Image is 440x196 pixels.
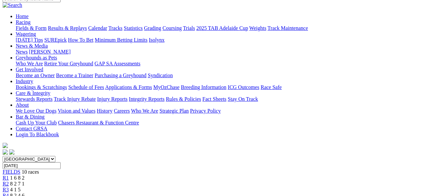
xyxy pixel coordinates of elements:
a: Purchasing a Greyhound [95,73,146,78]
a: Bookings & Scratchings [16,84,67,90]
a: Grading [144,25,161,31]
a: 2025 TAB Adelaide Cup [196,25,248,31]
a: [PERSON_NAME] [29,49,70,54]
a: Retire Your Greyhound [44,61,93,66]
a: Track Injury Rebate [54,96,96,102]
a: Contact GRSA [16,126,47,131]
a: Care & Integrity [16,90,50,96]
a: R3 [3,187,9,192]
a: Race Safe [260,84,281,90]
a: R1 [3,175,9,181]
a: About [16,102,29,108]
a: Fact Sheets [202,96,226,102]
div: Greyhounds as Pets [16,61,437,67]
a: Trials [183,25,195,31]
a: Stay On Track [228,96,258,102]
img: logo-grsa-white.png [3,143,8,148]
a: FIELDS [3,169,20,175]
a: ICG Outcomes [228,84,259,90]
a: GAP SA Assessments [95,61,141,66]
a: [DATE] Tips [16,37,43,43]
a: Stewards Reports [16,96,52,102]
a: MyOzChase [153,84,180,90]
a: Schedule of Fees [68,84,104,90]
a: Bar & Dining [16,114,45,120]
div: About [16,108,437,114]
a: Industry [16,78,33,84]
a: Injury Reports [97,96,127,102]
a: Syndication [148,73,173,78]
a: Coursing [163,25,182,31]
span: 4 1 5 [10,187,21,192]
a: R2 [3,181,9,186]
img: twitter.svg [9,149,14,155]
a: Integrity Reports [129,96,164,102]
img: facebook.svg [3,149,8,155]
a: Cash Up Your Club [16,120,57,125]
a: We Love Our Dogs [16,108,56,114]
a: Who We Are [131,108,158,114]
a: Privacy Policy [190,108,221,114]
a: Chasers Restaurant & Function Centre [58,120,139,125]
div: News & Media [16,49,437,55]
a: Wagering [16,31,36,37]
span: 10 races [22,169,39,175]
a: Statistics [124,25,143,31]
a: Tracks [108,25,123,31]
a: Greyhounds as Pets [16,55,57,60]
span: 8 2 7 1 [10,181,25,186]
a: Become a Trainer [56,73,93,78]
a: News & Media [16,43,48,49]
a: Vision and Values [58,108,95,114]
a: Home [16,13,29,19]
a: Get Involved [16,67,43,72]
a: SUREpick [44,37,67,43]
a: Calendar [88,25,107,31]
input: Select date [3,162,61,169]
span: 1 6 8 2 [10,175,25,181]
a: Track Maintenance [268,25,308,31]
a: Who We Are [16,61,43,66]
a: Careers [114,108,130,114]
a: News [16,49,28,54]
img: Search [3,2,22,8]
div: Racing [16,25,437,31]
div: Bar & Dining [16,120,437,126]
div: Industry [16,84,437,90]
a: Rules & Policies [166,96,201,102]
a: Racing [16,19,30,25]
a: Applications & Forms [105,84,152,90]
a: Isolynx [149,37,164,43]
a: Login To Blackbook [16,132,59,137]
a: Results & Replays [48,25,87,31]
a: Breeding Information [181,84,226,90]
a: How To Bet [68,37,94,43]
a: Strategic Plan [160,108,189,114]
a: Become an Owner [16,73,55,78]
a: Minimum Betting Limits [95,37,147,43]
div: Get Involved [16,73,437,78]
div: Care & Integrity [16,96,437,102]
a: History [97,108,112,114]
a: Weights [249,25,266,31]
div: Wagering [16,37,437,43]
a: Fields & Form [16,25,47,31]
